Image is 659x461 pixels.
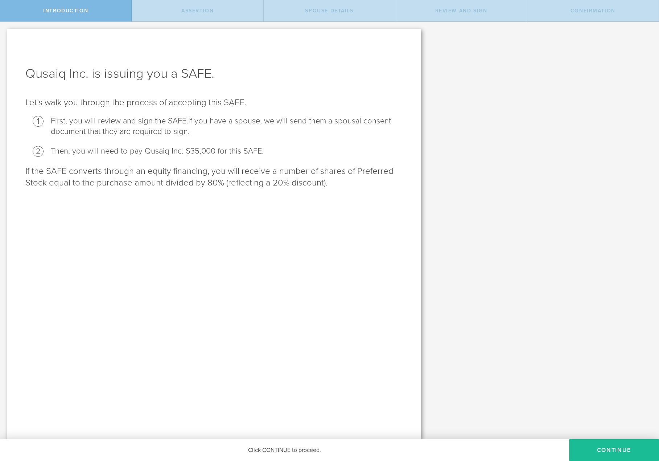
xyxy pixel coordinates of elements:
[25,97,403,109] p: Let’s walk you through the process of accepting this SAFE.
[435,8,487,14] span: Review and Sign
[25,166,403,189] p: If the SAFE converts through an equity financing, you will receive a number of shares of Preferre...
[51,116,391,136] span: If you have a spouse, we will send them a spousal consent document that they are required to sign.
[569,439,659,461] button: Continue
[51,116,403,137] li: First, you will review and sign the SAFE.
[51,146,403,156] li: Then, you will need to pay Qusaiq Inc. $35,000 for this SAFE.
[25,65,403,82] h1: Qusaiq Inc. is issuing you a SAFE.
[181,8,214,14] span: assertion
[571,8,615,14] span: Confirmation
[43,8,88,14] span: Introduction
[305,8,353,14] span: Spouse Details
